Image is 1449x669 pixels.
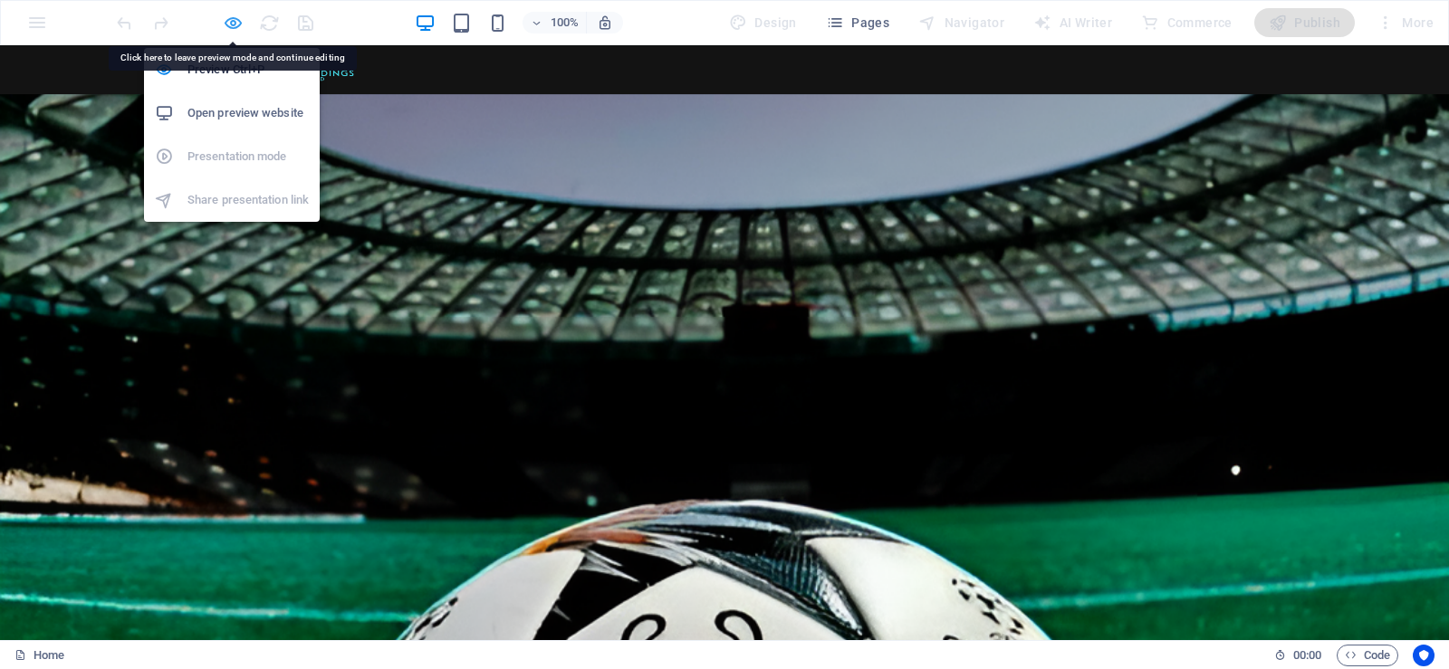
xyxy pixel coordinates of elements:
button: Code [1337,645,1398,666]
a: Click to cancel selection. Double-click to open Pages [14,645,64,666]
h6: Open preview website [187,102,309,124]
h6: 100% [550,12,579,33]
button: Pages [819,8,897,37]
span: : [1306,648,1309,662]
button: Usercentrics [1413,645,1435,666]
button: 100% [523,12,587,33]
i: On resize automatically adjust zoom level to fit chosen device. [597,14,613,31]
span: 00 00 [1293,645,1321,666]
h6: Session time [1274,645,1322,666]
span: Pages [826,14,889,32]
h6: Preview Ctrl+P [187,59,309,81]
span: Code [1345,645,1390,666]
div: Design (Ctrl+Alt+Y) [722,8,804,37]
